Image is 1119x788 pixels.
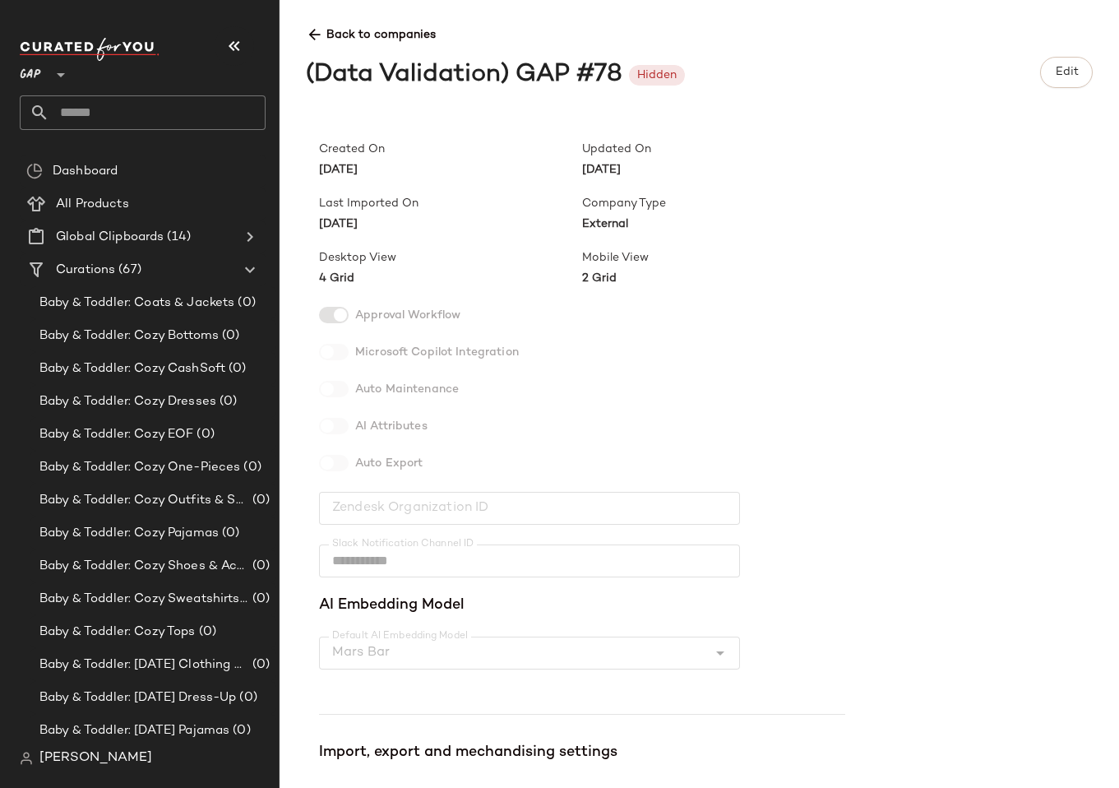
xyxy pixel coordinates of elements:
[582,249,845,267] span: Mobile View
[319,249,582,267] span: Desktop View
[306,57,622,94] div: (Data Validation) GAP #78
[20,752,33,765] img: svg%3e
[637,67,677,84] div: Hidden
[39,294,234,313] span: Baby & Toddler: Coats & Jackets
[319,195,582,212] span: Last Imported On
[249,491,270,510] span: (0)
[39,721,229,740] span: Baby & Toddler: [DATE] Pajamas
[582,270,845,287] span: 2 Grid
[219,327,239,345] span: (0)
[236,688,257,707] span: (0)
[249,557,270,576] span: (0)
[319,161,582,178] span: [DATE]
[26,163,43,179] img: svg%3e
[20,56,41,86] span: GAP
[39,327,219,345] span: Baby & Toddler: Cozy Bottoms
[39,688,236,707] span: Baby & Toddler: [DATE] Dress-Up
[39,458,240,477] span: Baby & Toddler: Cozy One-Pieces
[115,261,141,280] span: (67)
[39,557,249,576] span: Baby & Toddler: Cozy Shoes & Accessories
[56,228,164,247] span: Global Clipboards
[582,195,845,212] span: Company Type
[225,359,246,378] span: (0)
[306,13,1093,44] span: Back to companies
[39,656,249,674] span: Baby & Toddler: [DATE] Clothing & Accessories
[216,392,237,411] span: (0)
[219,524,239,543] span: (0)
[39,359,225,378] span: Baby & Toddler: Cozy CashSoft
[196,623,216,642] span: (0)
[193,425,214,444] span: (0)
[20,38,160,61] img: cfy_white_logo.C9jOOHJF.svg
[39,590,249,609] span: Baby & Toddler: Cozy Sweatshirts & Sweatpants
[1040,57,1093,88] button: Edit
[582,216,845,233] span: External
[53,162,118,181] span: Dashboard
[319,741,845,764] div: Import, export and mechandising settings
[1054,66,1078,79] span: Edit
[39,425,193,444] span: Baby & Toddler: Cozy EOF
[582,141,845,158] span: Updated On
[56,261,115,280] span: Curations
[249,590,270,609] span: (0)
[39,623,196,642] span: Baby & Toddler: Cozy Tops
[164,228,191,247] span: (14)
[229,721,250,740] span: (0)
[39,524,219,543] span: Baby & Toddler: Cozy Pajamas
[319,216,582,233] span: [DATE]
[249,656,270,674] span: (0)
[240,458,261,477] span: (0)
[319,594,845,617] span: AI Embedding Model
[56,195,129,214] span: All Products
[319,270,582,287] span: 4 Grid
[582,161,845,178] span: [DATE]
[39,491,249,510] span: Baby & Toddler: Cozy Outfits & Sets
[39,749,152,768] span: [PERSON_NAME]
[319,141,582,158] span: Created On
[234,294,255,313] span: (0)
[39,392,216,411] span: Baby & Toddler: Cozy Dresses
